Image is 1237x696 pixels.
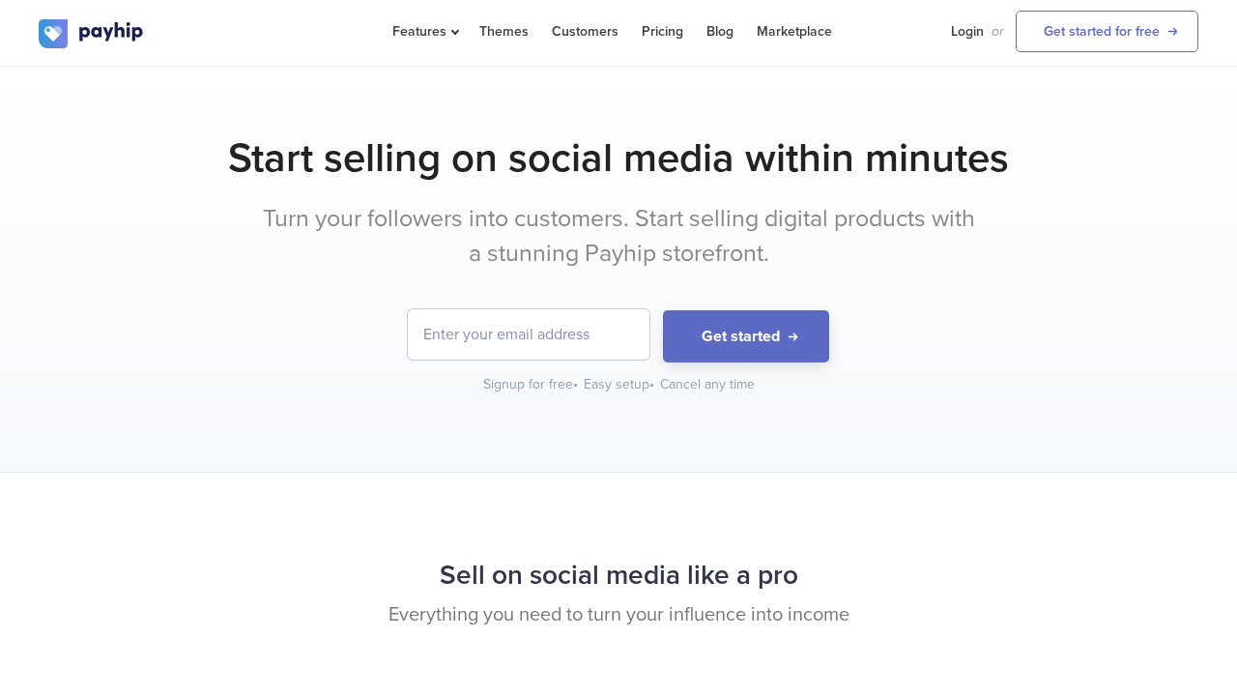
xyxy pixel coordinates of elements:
[584,375,656,394] div: Easy setup
[39,19,145,48] img: logo.svg
[39,134,1198,183] h1: Start selling on social media within minutes
[392,23,456,40] span: Features
[649,376,654,392] span: •
[39,601,1198,629] p: Everything you need to turn your influence into income
[1016,11,1198,52] a: Get started for free
[408,309,649,360] input: Enter your email address
[39,550,1198,601] h2: Sell on social media like a pro
[256,202,981,271] p: Turn your followers into customers. Start selling digital products with a stunning Payhip storefr...
[483,375,580,394] div: Signup for free
[663,310,829,363] button: Get started
[660,375,755,394] div: Cancel any time
[573,376,578,392] span: •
